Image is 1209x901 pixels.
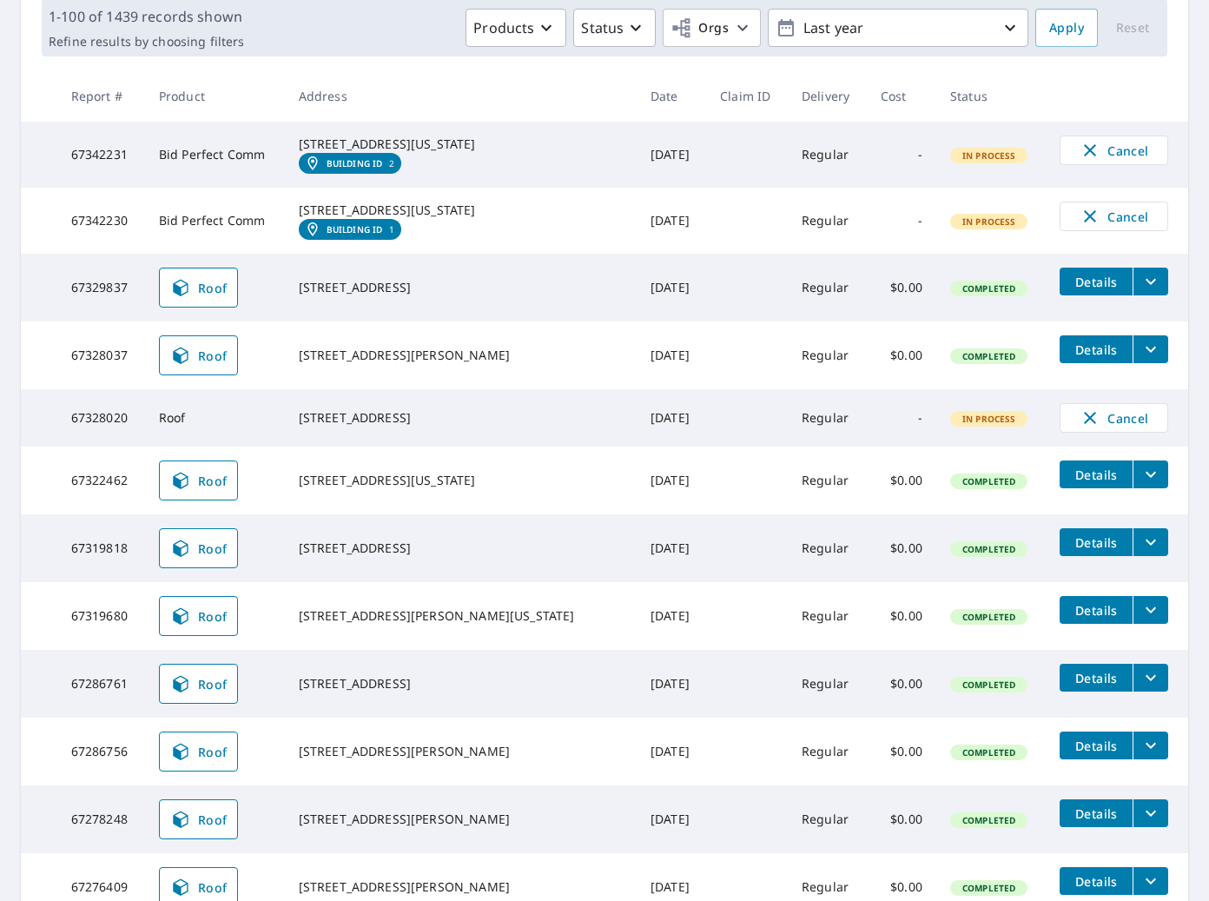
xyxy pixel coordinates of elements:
td: 67286756 [57,718,145,785]
th: Cost [867,70,936,122]
th: Address [285,70,637,122]
button: filesDropdownBtn-67286756 [1133,732,1168,759]
a: Roof [159,664,239,704]
button: filesDropdownBtn-67319680 [1133,596,1168,624]
span: Details [1070,341,1122,358]
span: Completed [952,475,1026,487]
td: [DATE] [637,650,706,718]
span: Details [1070,670,1122,686]
a: Roof [159,528,239,568]
span: Completed [952,814,1026,826]
span: Cancel [1078,140,1150,161]
span: In Process [952,215,1027,228]
span: Completed [952,746,1026,759]
span: Completed [952,611,1026,623]
button: detailsBtn-67278248 [1060,799,1133,827]
span: Details [1070,805,1122,822]
p: Last year [796,13,1000,43]
td: 67286761 [57,650,145,718]
span: Details [1070,467,1122,483]
th: Product [145,70,285,122]
p: Refine results by choosing filters [49,34,244,50]
td: 67342231 [57,122,145,188]
span: Details [1070,602,1122,619]
button: filesDropdownBtn-67322462 [1133,460,1168,488]
td: [DATE] [637,188,706,254]
td: Regular [788,321,867,389]
div: [STREET_ADDRESS][US_STATE] [299,472,623,489]
div: [STREET_ADDRESS] [299,540,623,557]
td: [DATE] [637,718,706,785]
button: Status [573,9,656,47]
td: $0.00 [867,582,936,650]
td: - [867,389,936,447]
a: Building ID2 [299,153,402,174]
td: Regular [788,122,867,188]
em: Building ID [327,224,383,235]
td: 67319818 [57,514,145,582]
td: Regular [788,582,867,650]
span: Roof [170,470,228,491]
span: Details [1070,738,1122,754]
span: In Process [952,149,1027,162]
button: detailsBtn-67286761 [1060,664,1133,692]
div: [STREET_ADDRESS] [299,409,623,427]
a: Roof [159,596,239,636]
td: 67329837 [57,254,145,321]
span: Cancel [1078,407,1150,428]
p: 1-100 of 1439 records shown [49,6,244,27]
td: Bid Perfect Comm [145,122,285,188]
div: [STREET_ADDRESS][PERSON_NAME][US_STATE] [299,607,623,625]
td: [DATE] [637,254,706,321]
span: In Process [952,413,1027,425]
span: Apply [1049,17,1084,39]
span: Details [1070,873,1122,890]
td: Regular [788,514,867,582]
span: Roof [170,877,228,898]
a: Roof [159,268,239,308]
td: Regular [788,447,867,514]
span: Completed [952,282,1026,295]
div: [STREET_ADDRESS][PERSON_NAME] [299,811,623,828]
button: Apply [1035,9,1098,47]
td: 67328037 [57,321,145,389]
div: [STREET_ADDRESS][PERSON_NAME] [299,878,623,896]
td: Bid Perfect Comm [145,188,285,254]
span: Roof [170,809,228,830]
td: $0.00 [867,321,936,389]
button: filesDropdownBtn-67319818 [1133,528,1168,556]
button: Cancel [1060,136,1168,165]
td: 67278248 [57,785,145,853]
div: [STREET_ADDRESS][PERSON_NAME] [299,743,623,760]
span: Completed [952,543,1026,555]
span: Details [1070,534,1122,551]
button: filesDropdownBtn-67276409 [1133,867,1168,895]
span: Roof [170,741,228,762]
span: Details [1070,274,1122,290]
button: detailsBtn-67322462 [1060,460,1133,488]
span: Orgs [671,17,729,39]
span: Completed [952,882,1026,894]
td: [DATE] [637,447,706,514]
a: Building ID1 [299,219,402,240]
div: [STREET_ADDRESS][US_STATE] [299,136,623,153]
em: Building ID [327,158,383,169]
td: [DATE] [637,389,706,447]
button: filesDropdownBtn-67328037 [1133,335,1168,363]
button: Orgs [663,9,761,47]
td: - [867,188,936,254]
td: 67328020 [57,389,145,447]
a: Roof [159,799,239,839]
p: Status [581,17,624,38]
td: $0.00 [867,254,936,321]
td: Regular [788,389,867,447]
span: Cancel [1078,206,1150,227]
span: Completed [952,679,1026,691]
td: 67322462 [57,447,145,514]
button: Cancel [1060,403,1168,433]
span: Roof [170,345,228,366]
button: detailsBtn-67328037 [1060,335,1133,363]
span: Roof [170,673,228,694]
button: Products [466,9,566,47]
td: [DATE] [637,582,706,650]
